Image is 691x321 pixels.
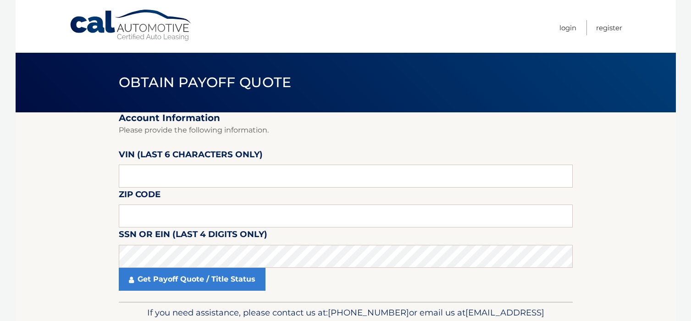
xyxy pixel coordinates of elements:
a: Login [559,20,576,35]
span: Obtain Payoff Quote [119,74,292,91]
a: Get Payoff Quote / Title Status [119,268,265,291]
label: VIN (last 6 characters only) [119,148,263,165]
label: Zip Code [119,188,160,205]
a: Cal Automotive [69,9,193,42]
a: Register [596,20,622,35]
span: [PHONE_NUMBER] [328,307,409,318]
label: SSN or EIN (last 4 digits only) [119,227,267,244]
h2: Account Information [119,112,573,124]
p: Please provide the following information. [119,124,573,137]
